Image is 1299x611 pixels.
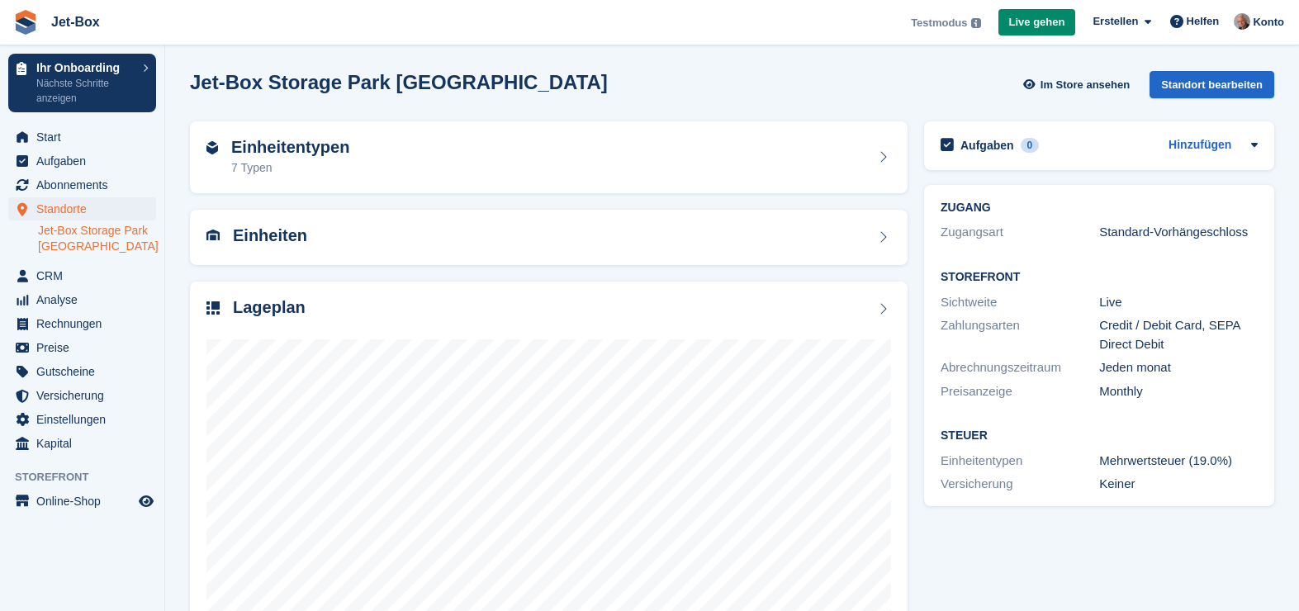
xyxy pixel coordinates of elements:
a: menu [8,336,156,359]
a: menu [8,432,156,455]
span: Konto [1253,14,1284,31]
a: menu [8,384,156,407]
div: Mehrwertsteuer (19.0%) [1099,452,1258,471]
a: menu [8,264,156,287]
img: map-icn-33ee37083ee616e46c38cad1a60f524a97daa1e2b2c8c0bc3eb3415660979fc1.svg [206,301,220,315]
a: Jet-Box Storage Park [GEOGRAPHIC_DATA] [38,223,156,254]
a: Jet-Box [45,8,107,36]
span: Testmodus [911,15,967,31]
img: icon-info-grey-7440780725fd019a000dd9b08b2336e03edf1995a4989e88bcd33f0948082b44.svg [971,18,981,28]
h2: Storefront [941,271,1258,284]
h2: Einheiten [233,226,307,245]
a: menu [8,312,156,335]
a: Einheitentypen 7 Typen [190,121,908,194]
a: Speisekarte [8,490,156,513]
span: Analyse [36,288,135,311]
div: 0 [1021,138,1040,153]
img: unit-type-icn-2b2737a686de81e16bb02015468b77c625bbabd49415b5ef34ead5e3b44a266d.svg [206,141,218,154]
a: menu [8,288,156,311]
span: Rechnungen [36,312,135,335]
span: Einstellungen [36,408,135,431]
span: Standorte [36,197,135,220]
div: Sichtweite [941,293,1099,312]
p: Nächste Schritte anzeigen [36,76,135,106]
img: unit-icn-7be61d7bf1b0ce9d3e12c5938cc71ed9869f7b940bace4675aadf7bd6d80202e.svg [206,230,220,241]
span: Storefront [15,469,164,485]
span: Erstellen [1093,13,1138,30]
span: Versicherung [36,384,135,407]
div: Jeden monat [1099,358,1258,377]
a: menu [8,197,156,220]
h2: Einheitentypen [231,138,349,157]
a: Live gehen [998,9,1076,36]
span: Online-Shop [36,490,135,513]
a: Vorschau-Shop [136,491,156,511]
div: Credit / Debit Card, SEPA Direct Debit [1099,316,1258,353]
span: Im Store ansehen [1041,77,1130,93]
span: Preise [36,336,135,359]
span: CRM [36,264,135,287]
a: menu [8,149,156,173]
div: Zugangsart [941,223,1099,242]
div: Preisanzeige [941,382,1099,401]
h2: ZUGANG [941,201,1258,215]
a: Hinzufügen [1169,136,1231,155]
span: Live gehen [1009,14,1065,31]
div: Keiner [1099,475,1258,494]
div: 7 Typen [231,159,349,177]
div: Versicherung [941,475,1099,494]
a: Standort bearbeiten [1150,71,1274,105]
p: Ihr Onboarding [36,62,135,73]
a: Im Store ansehen [1022,71,1137,98]
div: Monthly [1099,382,1258,401]
img: Kai-Uwe Walzer [1234,13,1250,30]
span: Abonnements [36,173,135,197]
img: stora-icon-8386f47178a22dfd0bd8f6a31ec36ba5ce8667c1dd55bd0f319d3a0aa187defe.svg [13,10,38,35]
a: menu [8,408,156,431]
span: Gutscheine [36,360,135,383]
div: Standard-Vorhängeschloss [1099,223,1258,242]
h2: Jet-Box Storage Park [GEOGRAPHIC_DATA] [190,71,608,93]
h2: Lageplan [233,298,306,317]
a: Ihr Onboarding Nächste Schritte anzeigen [8,54,156,112]
div: Live [1099,293,1258,312]
h2: Steuer [941,429,1258,443]
a: menu [8,126,156,149]
a: menu [8,173,156,197]
div: Standort bearbeiten [1150,71,1274,98]
h2: Aufgaben [960,138,1014,153]
span: Aufgaben [36,149,135,173]
a: menu [8,360,156,383]
div: Zahlungsarten [941,316,1099,353]
a: Einheiten [190,210,908,265]
span: Helfen [1187,13,1220,30]
span: Kapital [36,432,135,455]
span: Start [36,126,135,149]
div: Einheitentypen [941,452,1099,471]
div: Abrechnungszeitraum [941,358,1099,377]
